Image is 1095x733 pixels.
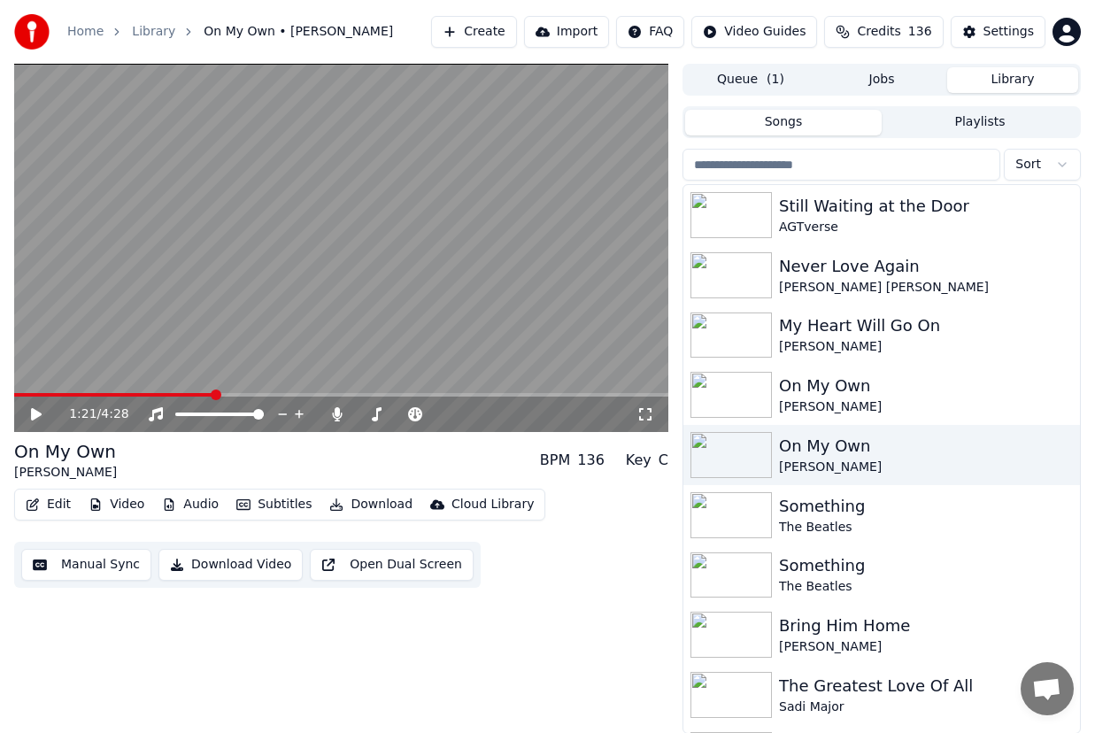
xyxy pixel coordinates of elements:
span: 4:28 [101,405,128,423]
button: Credits136 [824,16,943,48]
button: Video [81,492,151,517]
div: On My Own [779,434,1073,459]
div: Settings [983,23,1034,41]
div: Bring Him Home [779,613,1073,638]
div: Something [779,494,1073,519]
span: 1:21 [69,405,96,423]
span: ( 1 ) [767,71,784,89]
button: Open Dual Screen [310,549,474,581]
div: Something [779,553,1073,578]
button: Create [431,16,517,48]
div: [PERSON_NAME] [779,638,1073,656]
button: Download Video [158,549,303,581]
nav: breadcrumb [67,23,393,41]
div: Still Waiting at the Door [779,194,1073,219]
button: Download [322,492,420,517]
button: Queue [685,67,816,93]
div: Cloud Library [451,496,534,513]
div: The Beatles [779,519,1073,536]
div: BPM [540,450,570,471]
div: [PERSON_NAME] [779,338,1073,356]
button: Manual Sync [21,549,151,581]
div: On My Own [14,439,117,464]
div: The Greatest Love Of All [779,674,1073,698]
div: [PERSON_NAME] [14,464,117,482]
div: Key [626,450,652,471]
div: C [659,450,668,471]
button: Playlists [882,110,1078,135]
span: Sort [1015,156,1041,174]
span: Credits [857,23,900,41]
button: FAQ [616,16,684,48]
div: 136 [577,450,605,471]
div: [PERSON_NAME] [779,398,1073,416]
span: 136 [908,23,932,41]
button: Library [947,67,1078,93]
div: / [69,405,112,423]
button: Video Guides [691,16,817,48]
a: Home [67,23,104,41]
div: The Beatles [779,578,1073,596]
span: On My Own • [PERSON_NAME] [204,23,393,41]
a: Library [132,23,175,41]
button: Songs [685,110,882,135]
button: Jobs [816,67,947,93]
button: Subtitles [229,492,319,517]
div: Never Love Again [779,254,1073,279]
button: Import [524,16,609,48]
button: Settings [951,16,1045,48]
div: Sadi Major [779,698,1073,716]
button: Edit [19,492,78,517]
div: AGTverse [779,219,1073,236]
div: On My Own [779,374,1073,398]
img: youka [14,14,50,50]
div: [PERSON_NAME] [779,459,1073,476]
div: My Heart Will Go On [779,313,1073,338]
div: Open chat [1021,662,1074,715]
button: Audio [155,492,226,517]
div: [PERSON_NAME] [PERSON_NAME] [779,279,1073,297]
